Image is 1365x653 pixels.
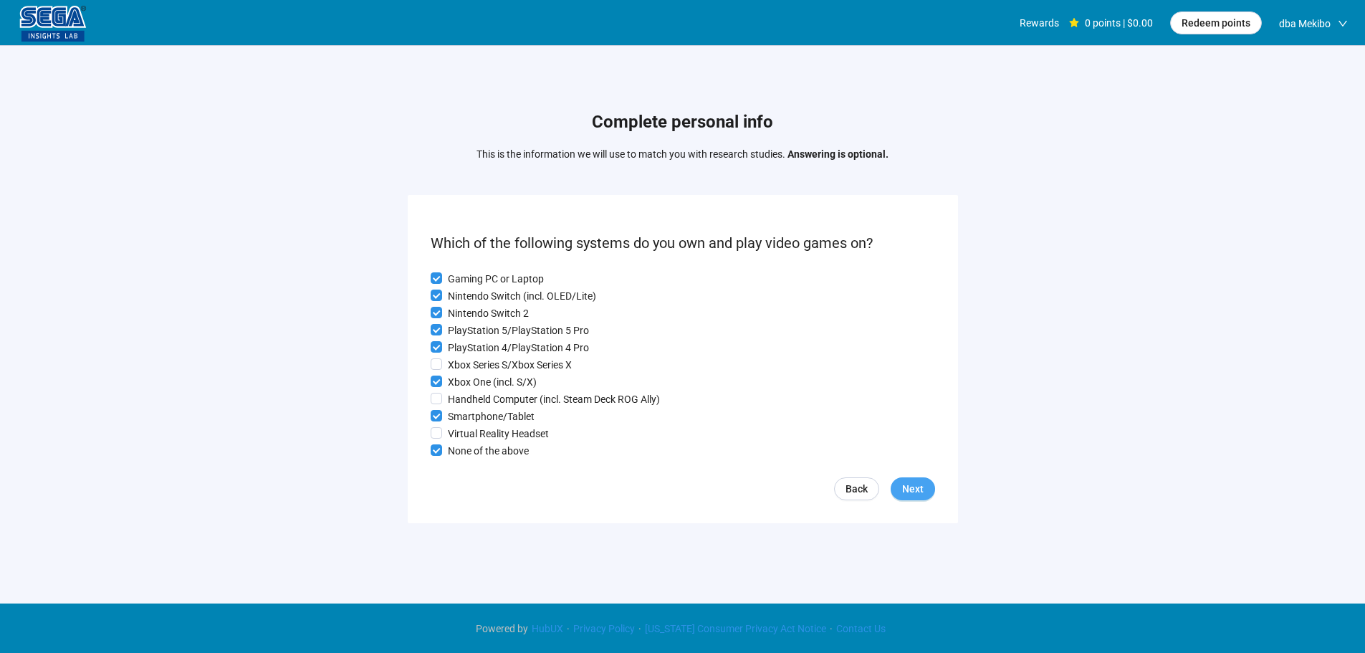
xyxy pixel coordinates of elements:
[1170,11,1262,34] button: Redeem points
[1182,15,1250,31] span: Redeem points
[1069,18,1079,28] span: star
[476,623,528,634] span: Powered by
[448,443,529,459] p: None of the above
[787,148,889,160] strong: Answering is optional.
[448,426,549,442] p: Virtual Reality Headset
[641,623,830,634] a: [US_STATE] Consumer Privacy Act Notice
[528,623,567,634] a: HubUX
[448,409,535,424] p: Smartphone/Tablet
[448,305,529,321] p: Nintendo Switch 2
[448,357,572,373] p: Xbox Series S/Xbox Series X
[448,271,544,287] p: Gaming PC or Laptop
[448,391,660,407] p: Handheld Computer (incl. Steam Deck ROG Ally)
[431,232,935,254] p: Which of the following systems do you own and play video games on?
[570,623,638,634] a: Privacy Policy
[833,623,889,634] a: Contact Us
[834,477,879,500] a: Back
[448,323,589,338] p: PlayStation 5/PlayStation 5 Pro
[902,481,924,497] span: Next
[1338,19,1348,29] span: down
[476,621,889,637] div: · · ·
[1279,1,1331,47] span: dba Mekibo
[476,109,889,136] h1: Complete personal info
[891,477,935,500] button: Next
[448,374,537,390] p: Xbox One (incl. S/X)
[476,146,889,162] p: This is the information we will use to match you with research studies.
[448,288,596,304] p: Nintendo Switch (incl. OLED/Lite)
[846,481,868,497] span: Back
[448,340,589,356] p: PlayStation 4/PlayStation 4 Pro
